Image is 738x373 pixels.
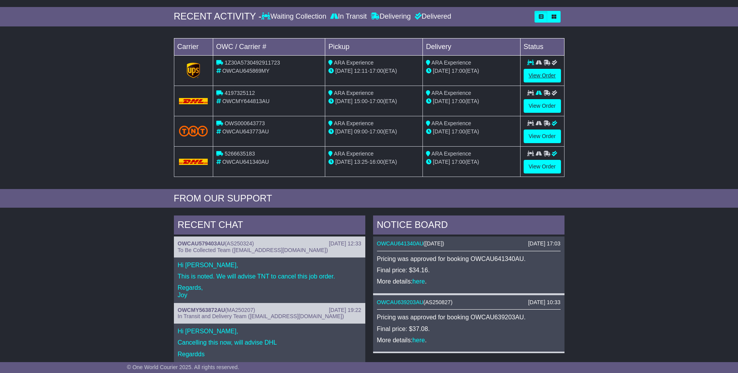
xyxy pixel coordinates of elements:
[433,159,450,165] span: [DATE]
[520,38,564,55] td: Status
[528,299,560,306] div: [DATE] 10:33
[335,128,352,135] span: [DATE]
[426,128,517,136] div: (ETA)
[524,99,561,113] a: View Order
[373,215,564,236] div: NOTICE BOARD
[329,240,361,247] div: [DATE] 12:33
[452,159,465,165] span: 17:00
[222,98,269,104] span: OWCMY644813AU
[178,284,361,299] p: Regards, Joy
[377,240,424,247] a: OWCAU641340AU
[433,128,450,135] span: [DATE]
[178,247,328,253] span: To Be Collected Team ([EMAIL_ADDRESS][DOMAIN_NAME])
[452,68,465,74] span: 17:00
[178,350,361,358] p: Regardds
[431,120,471,126] span: ARA Experience
[261,12,328,21] div: Waiting Collection
[426,97,517,105] div: (ETA)
[178,339,361,346] p: Cancelling this now, will advise DHL
[370,98,383,104] span: 17:00
[431,60,471,66] span: ARA Experience
[178,327,361,335] p: Hi [PERSON_NAME],
[370,128,383,135] span: 17:00
[524,130,561,143] a: View Order
[354,68,368,74] span: 12:11
[174,193,564,204] div: FROM OUR SUPPORT
[224,120,265,126] span: OWS000643773
[377,313,561,321] p: Pricing was approved for booking OWCAU639203AU.
[426,158,517,166] div: (ETA)
[334,151,373,157] span: ARA Experience
[452,128,465,135] span: 17:00
[224,60,280,66] span: 1Z30A5730492911723
[370,68,383,74] span: 17:00
[377,266,561,274] p: Final price: $34.16.
[354,98,368,104] span: 15:00
[377,299,561,306] div: ( )
[328,67,419,75] div: - (ETA)
[224,90,255,96] span: 4197325112
[412,278,425,285] a: here
[334,60,373,66] span: ARA Experience
[431,90,471,96] span: ARA Experience
[433,68,450,74] span: [DATE]
[328,158,419,166] div: - (ETA)
[335,159,352,165] span: [DATE]
[328,12,369,21] div: In Transit
[335,68,352,74] span: [DATE]
[354,159,368,165] span: 13:25
[187,63,200,78] img: GetCarrierServiceLogo
[178,261,361,269] p: Hi [PERSON_NAME],
[425,240,442,247] span: [DATE]
[334,120,373,126] span: ARA Experience
[174,38,213,55] td: Carrier
[179,98,208,104] img: DHL.png
[433,98,450,104] span: [DATE]
[335,98,352,104] span: [DATE]
[370,159,383,165] span: 16:00
[178,362,361,369] p: [PERSON_NAME]
[178,240,361,247] div: ( )
[524,69,561,82] a: View Order
[127,364,239,370] span: © One World Courier 2025. All rights reserved.
[328,128,419,136] div: - (ETA)
[413,12,451,21] div: Delivered
[222,68,269,74] span: OWCAU645869MY
[178,307,361,313] div: ( )
[377,325,561,333] p: Final price: $37.08.
[377,299,424,305] a: OWCAU639203AU
[377,336,561,344] p: More details: .
[377,278,561,285] p: More details: .
[328,97,419,105] div: - (ETA)
[354,128,368,135] span: 09:00
[452,98,465,104] span: 17:00
[178,240,225,247] a: OWCAU579403AU
[178,273,361,280] p: This is noted. We will advise TNT to cancel this job order.
[178,313,344,319] span: In Transit and Delivery Team ([EMAIL_ADDRESS][DOMAIN_NAME])
[222,128,269,135] span: OWCAU643773AU
[174,215,365,236] div: RECENT CHAT
[528,240,560,247] div: [DATE] 17:03
[325,38,423,55] td: Pickup
[425,299,451,305] span: AS250827
[179,126,208,136] img: TNT_Domestic.png
[334,90,373,96] span: ARA Experience
[431,151,471,157] span: ARA Experience
[524,160,561,173] a: View Order
[426,67,517,75] div: (ETA)
[227,240,252,247] span: AS250324
[178,307,225,313] a: OWCMY563872AU
[179,159,208,165] img: DHL.png
[224,151,255,157] span: 5266635183
[422,38,520,55] td: Delivery
[227,307,253,313] span: MA250207
[329,307,361,313] div: [DATE] 19:22
[174,11,262,22] div: RECENT ACTIVITY -
[377,255,561,263] p: Pricing was approved for booking OWCAU641340AU.
[369,12,413,21] div: Delivering
[222,159,269,165] span: OWCAU641340AU
[377,240,561,247] div: ( )
[213,38,325,55] td: OWC / Carrier #
[412,337,425,343] a: here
